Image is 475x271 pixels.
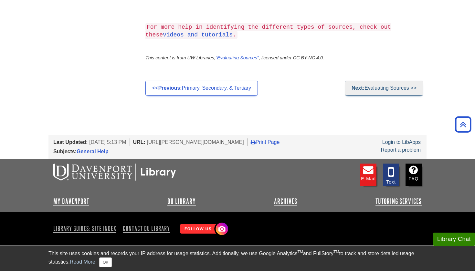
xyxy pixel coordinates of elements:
img: Follow Us! Instagram [176,220,230,238]
a: "Evaluating Sources" [216,55,259,60]
a: Login to LibApps [382,139,421,145]
sup: TM [297,250,303,254]
button: Close [99,257,112,267]
span: Subjects: [53,149,77,154]
code: For more help in identifying the different types of sources, check out these . [145,23,391,39]
p: This content is from UW Libraries, , licensed under CC BY-NC 4.0. [145,55,427,62]
strong: Next: [352,85,364,91]
a: Read More [70,259,95,265]
a: DU Library [167,197,196,205]
a: Contact DU Library [120,223,173,234]
a: <<Previous:Primary, Secondary, & Tertiary [145,81,258,95]
span: [DATE] 5:13 PM [89,139,126,145]
a: Back to Top [453,120,473,129]
a: Text [383,164,399,186]
div: This site uses cookies and records your IP address for usage statistics. Additionally, we use Goo... [48,250,427,267]
a: Tutoring Services [375,197,422,205]
span: Last Updated: [53,139,88,145]
a: Report a problem [381,147,421,153]
img: DU Libraries [53,164,176,180]
sup: TM [333,250,339,254]
a: videos and tutorials [163,32,233,38]
strong: Previous: [158,85,182,91]
button: Library Chat [433,233,475,246]
span: [URL][PERSON_NAME][DOMAIN_NAME] [147,139,244,145]
a: FAQ [406,164,422,186]
a: My Davenport [53,197,89,205]
a: General Help [77,149,109,154]
span: URL: [133,139,145,145]
a: Print Page [251,139,280,145]
i: Print Page [251,139,256,145]
a: Library Guides: Site Index [53,223,119,234]
a: E-mail [360,164,376,186]
a: Next:Evaluating Sources >> [345,81,423,95]
a: Archives [274,197,297,205]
